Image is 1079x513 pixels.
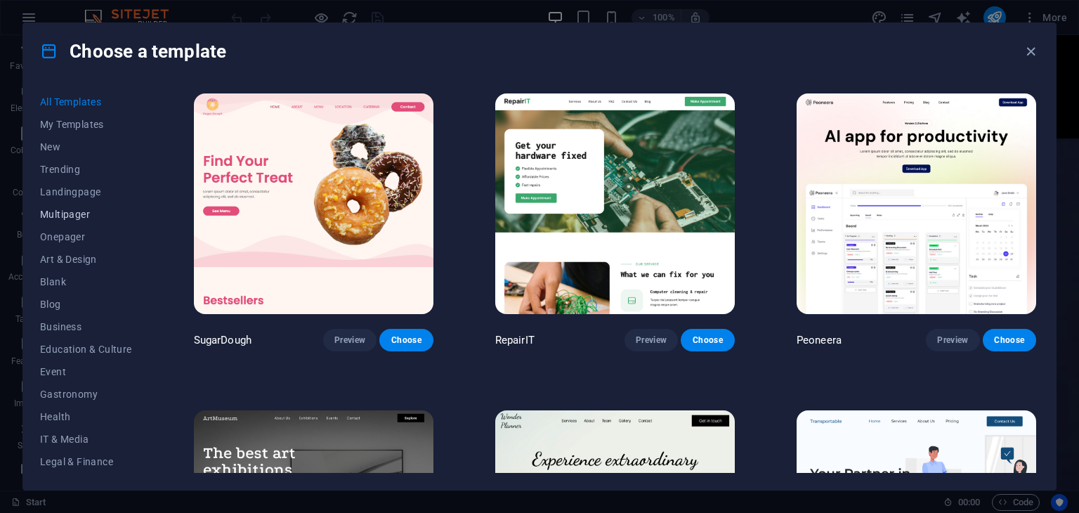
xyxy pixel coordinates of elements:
[937,335,968,346] span: Preview
[692,335,723,346] span: Choose
[40,338,132,361] button: Education & Culture
[40,389,132,400] span: Gastronomy
[40,40,226,63] h4: Choose a template
[495,333,535,347] p: RepairIT
[40,316,132,338] button: Business
[40,428,132,450] button: IT & Media
[40,276,132,287] span: Blank
[40,203,132,226] button: Multipager
[983,329,1036,351] button: Choose
[797,333,842,347] p: Peoneera
[40,226,132,248] button: Onepager
[40,450,132,473] button: Legal & Finance
[323,329,377,351] button: Preview
[40,209,132,220] span: Multipager
[194,333,251,347] p: SugarDough
[994,335,1025,346] span: Choose
[40,119,132,130] span: My Templates
[40,366,132,377] span: Event
[40,321,132,332] span: Business
[797,93,1036,314] img: Peoneera
[40,91,132,113] button: All Templates
[624,329,678,351] button: Preview
[40,158,132,181] button: Trending
[40,361,132,383] button: Event
[40,293,132,316] button: Blog
[40,231,132,242] span: Onepager
[40,271,132,293] button: Blank
[40,344,132,355] span: Education & Culture
[926,329,979,351] button: Preview
[681,329,734,351] button: Choose
[40,141,132,152] span: New
[40,383,132,405] button: Gastronomy
[40,136,132,158] button: New
[40,96,132,108] span: All Templates
[495,93,735,314] img: RepairIT
[334,335,365,346] span: Preview
[40,411,132,422] span: Health
[40,181,132,203] button: Landingpage
[40,254,132,265] span: Art & Design
[40,434,132,445] span: IT & Media
[194,93,433,314] img: SugarDough
[40,248,132,271] button: Art & Design
[40,186,132,197] span: Landingpage
[40,164,132,175] span: Trending
[40,113,132,136] button: My Templates
[40,299,132,310] span: Blog
[40,405,132,428] button: Health
[40,456,132,467] span: Legal & Finance
[379,329,433,351] button: Choose
[391,335,421,346] span: Choose
[636,335,667,346] span: Preview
